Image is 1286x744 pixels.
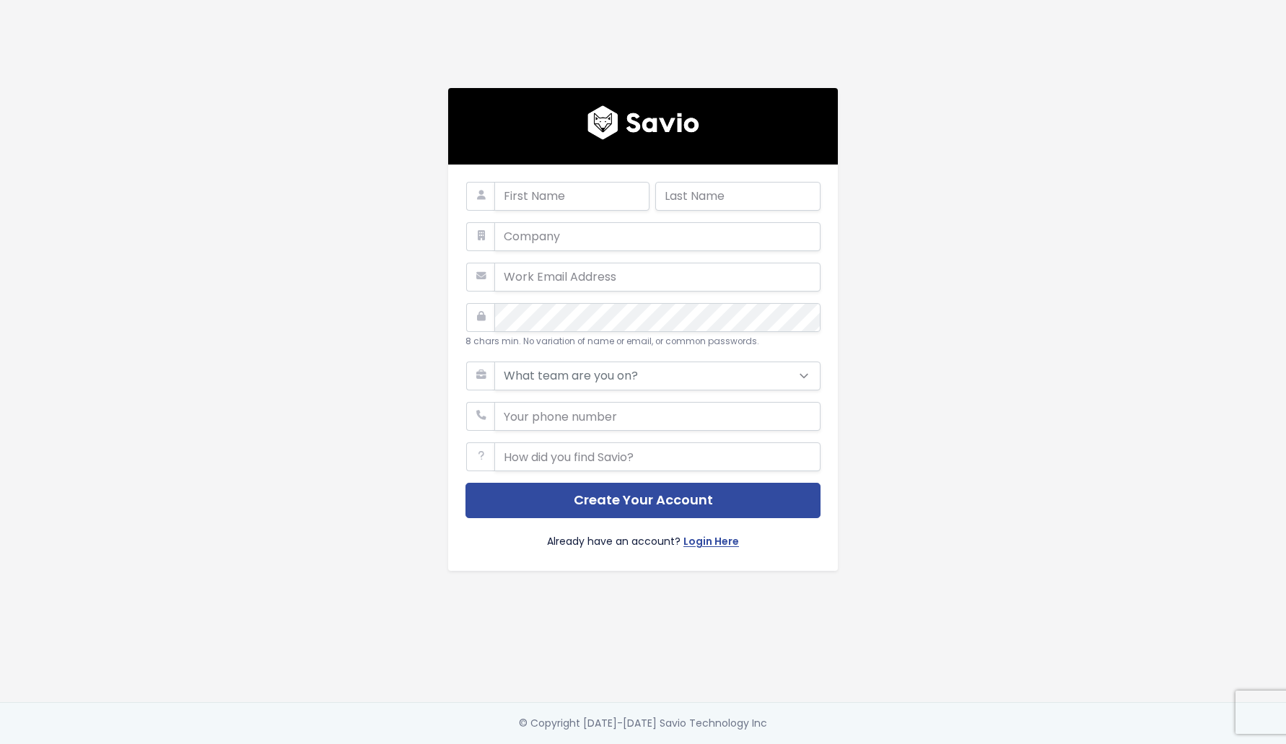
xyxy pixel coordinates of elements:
a: Login Here [683,533,739,553]
small: 8 chars min. No variation of name or email, or common passwords. [465,336,759,347]
input: Company [494,222,821,251]
div: Already have an account? [465,518,821,553]
input: Last Name [655,182,821,211]
input: Work Email Address [494,263,821,292]
button: Create Your Account [465,483,821,518]
input: Your phone number [494,402,821,431]
img: logo600x187.a314fd40982d.png [587,105,699,140]
input: How did you find Savio? [494,442,821,471]
input: First Name [494,182,649,211]
div: © Copyright [DATE]-[DATE] Savio Technology Inc [519,714,767,732]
